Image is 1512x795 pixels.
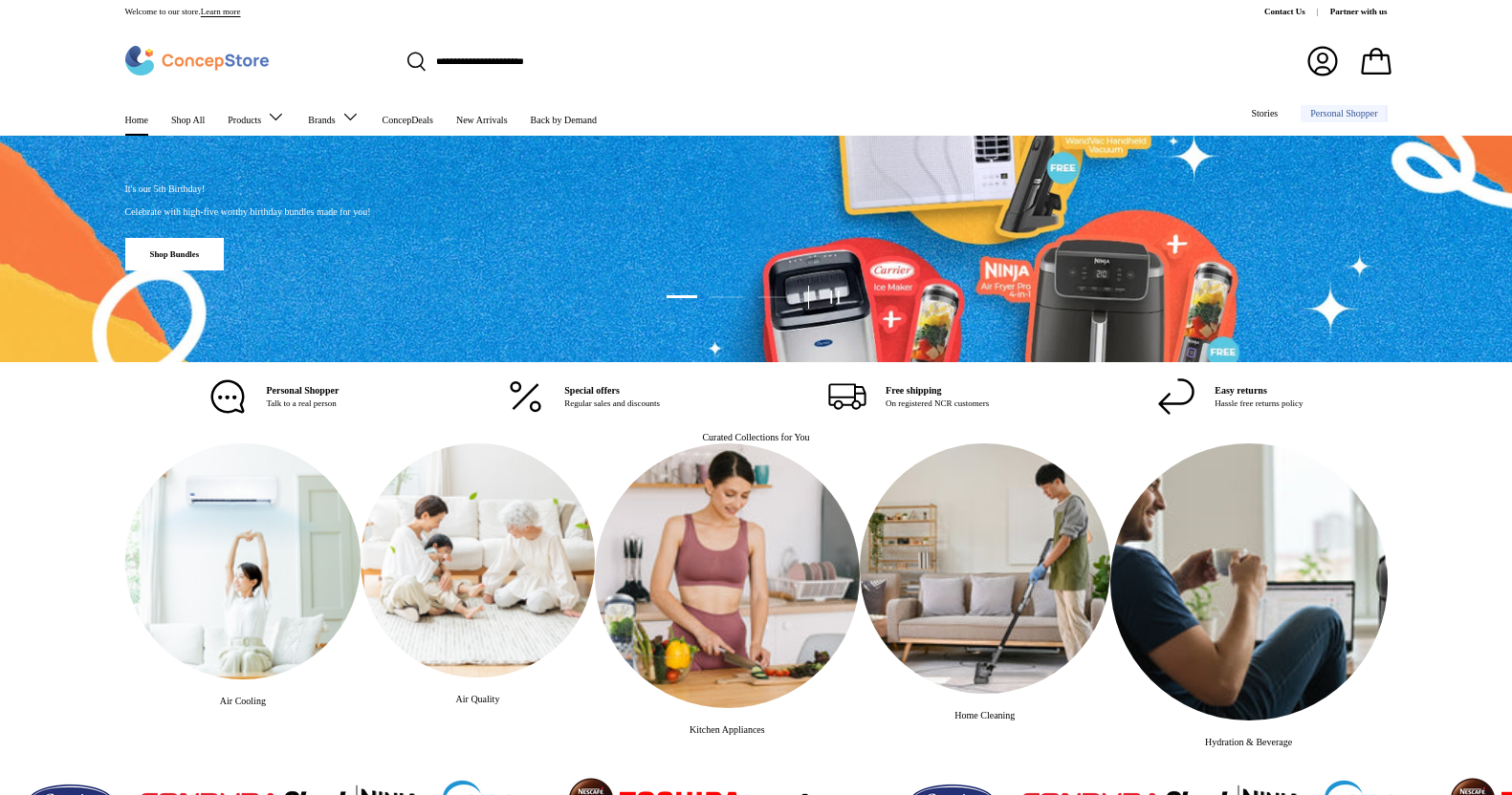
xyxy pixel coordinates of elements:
a: Air Cooling [220,696,266,706]
a: Hydration & Beverage [1205,737,1292,747]
a: Partner with us [1330,6,1388,19]
a: Learn more [201,7,241,16]
a: Shop All [171,105,205,136]
a: Home Cleaning [954,710,1015,720]
img: Air Quality [361,443,595,677]
p: It's our 5th Birthday! [125,182,371,196]
a: ConcepDeals [383,105,433,136]
a: New Arrivals [456,105,508,136]
img: Air Cooling | ConcepStore [125,443,362,679]
a: Kitchen Appliances [595,443,860,708]
a: Back by Demand [531,105,597,136]
p: Welcome to our store. [125,6,241,19]
p: On registered NCR customers [886,397,989,411]
p: Regular sales and discounts [564,397,660,411]
summary: Products [216,97,296,136]
a: Free shipping On registered NCR customers [744,377,1073,416]
a: Home [125,105,148,136]
a: Shop Bundles [125,238,225,271]
a: Kitchen Appliances [690,724,765,735]
strong: Special offers [564,385,620,396]
summary: Brands [296,97,370,136]
a: Personal Shopper Talk to a real person [125,377,424,416]
img: ConcepStore [125,46,269,75]
a: Air Quality [456,694,500,704]
a: Air Cooling [125,443,362,679]
a: Contact Us [1264,6,1330,19]
a: Products [228,97,285,136]
h2: Curated Collections for You [702,431,809,443]
a: Personal Shopper [1301,105,1387,122]
a: Special offers Regular sales and discounts [423,377,744,416]
span: Personal Shopper [1310,109,1377,118]
a: Home Cleaning [860,443,1110,694]
a: Stories [1251,98,1278,129]
a: Brands [308,97,359,136]
nav: Primary [125,97,597,136]
a: Easy returns Hassle free returns policy [1073,377,1387,416]
strong: Easy returns [1215,385,1267,396]
a: Hydration & Beverage [1110,443,1388,720]
p: Hassle free returns policy [1215,397,1303,411]
strong: Personal Shopper [266,385,339,396]
h2: Celebrate with high-five worthy birthday bundles made for you! [125,205,371,218]
strong: Free shipping [886,385,941,396]
nav: Secondary [1205,97,1387,136]
p: Talk to a real person [266,397,339,411]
